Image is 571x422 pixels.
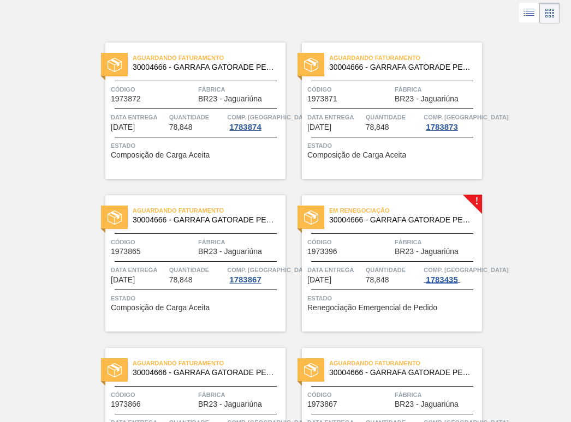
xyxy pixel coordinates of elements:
span: Quantidade [366,264,421,275]
span: Código [307,84,392,95]
span: 1973872 [111,95,141,103]
span: Código [111,237,195,248]
span: Data entrega [307,264,363,275]
span: Status [111,293,283,304]
span: Aguardando Faturamento [133,205,285,216]
span: Comp. Carga [227,264,312,275]
span: Fábrica [198,389,283,400]
span: 30004666 - GARRAFA GATORADE PET500ML LOGOPLASTE [133,216,277,224]
span: 1973865 [111,248,141,256]
span: 30004666 - GARRAFA GATORADE PET500ML LOGOPLASTE [329,369,473,377]
a: !estadoEm renegociação30004666 - GARRAFA GATORADE PET500ML LOGOPLASTECódigo1973396FábricaBR23 - J... [285,195,482,331]
span: Composição de Carga Aceita [111,304,210,312]
span: Composição de Carga Aceita [307,151,406,159]
a: estadoAguardando Faturamento30004666 - GARRAFA GATORADE PET500ML LOGOPLASTECódigo1973865FábricaBR... [89,195,285,331]
a: Comp. [GEOGRAPHIC_DATA]1783873 [424,112,479,131]
span: Fábrica [198,84,283,95]
span: 1973867 [307,400,337,408]
span: BR23 - Jaguariúna [395,400,459,408]
div: Visão em Lista [519,3,539,23]
span: BR23 - Jaguariúna [198,400,262,408]
span: 78,848 [169,276,193,284]
span: BR23 - Jaguariúna [395,95,459,103]
span: Composição de Carga Aceita [111,151,210,159]
span: Aguardando Faturamento [329,52,482,63]
img: estado [304,363,318,377]
span: Quantidade [169,264,225,275]
img: estado [108,58,122,72]
span: BR23 - Jaguariúna [198,248,262,256]
span: 1973396 [307,248,337,256]
span: Comp. Carga [424,264,508,275]
span: Comp. Carga [424,112,508,123]
span: Código [307,237,392,248]
a: Comp. [GEOGRAPHIC_DATA]1783867 [227,264,283,284]
span: 1973871 [307,95,337,103]
span: Data entrega [111,112,166,123]
img: estado [108,363,122,377]
a: estadoAguardando Faturamento30004666 - GARRAFA GATORADE PET500ML LOGOPLASTECódigo1973871FábricaBR... [285,43,482,179]
div: 1783873 [424,123,460,131]
span: Quantidade [169,112,225,123]
div: 1783435 [424,275,460,284]
div: Visão em Cards [539,3,560,23]
span: Aguardando Faturamento [133,358,285,369]
span: 78,848 [366,276,389,284]
a: Comp. [GEOGRAPHIC_DATA]1783435 [424,264,479,284]
span: 24/06/2025 [111,276,135,284]
span: Status [307,140,479,151]
img: estado [108,210,122,225]
span: Status [307,293,479,304]
span: Data entrega [111,264,166,275]
span: Em renegociação [329,205,482,216]
span: Fábrica [198,237,283,248]
div: 1783874 [227,123,263,131]
div: 1783867 [227,275,263,284]
span: Status [111,140,283,151]
span: 30004666 - GARRAFA GATORADE PET500ML LOGOPLASTE [133,63,277,71]
span: Fábrica [395,389,479,400]
span: BR23 - Jaguariúna [395,248,459,256]
span: Renegociação Emergencial de Pedido [307,304,437,312]
span: Código [111,84,195,95]
a: estadoAguardando Faturamento30004666 - GARRAFA GATORADE PET500ML LOGOPLASTECódigo1973872FábricaBR... [89,43,285,179]
span: BR23 - Jaguariúna [198,95,262,103]
span: Aguardando Faturamento [133,52,285,63]
span: Quantidade [366,112,421,123]
span: 30004666 - GARRAFA GATORADE PET500ML LOGOPLASTE [329,63,473,71]
img: estado [304,210,318,225]
img: estado [304,58,318,72]
span: Fábrica [395,84,479,95]
span: Fábrica [395,237,479,248]
span: Código [111,389,195,400]
span: Aguardando Faturamento [329,358,482,369]
span: Data entrega [307,112,363,123]
a: Comp. [GEOGRAPHIC_DATA]1783874 [227,112,283,131]
span: 78,848 [366,123,389,131]
span: Código [307,389,392,400]
span: 30004666 - GARRAFA GATORADE PET500ML LOGOPLASTE [133,369,277,377]
span: 78,848 [169,123,193,131]
span: 24/06/2025 [307,276,331,284]
span: 23/06/2025 [307,123,331,131]
span: 1973866 [111,400,141,408]
span: 30004666 - GARRAFA GATORADE PET500ML LOGOPLASTE [329,216,473,224]
span: Comp. Carga [227,112,312,123]
span: 23/06/2025 [111,123,135,131]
